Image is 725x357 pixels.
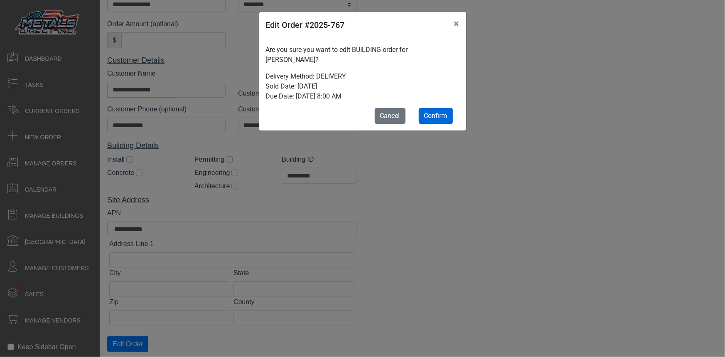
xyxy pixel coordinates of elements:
p: Delivery Method: DELIVERY Sold Date: [DATE] Due Date: [DATE] 8:00 AM [266,71,460,101]
button: Close [447,12,466,35]
button: Cancel [375,108,406,124]
button: Confirm [419,108,453,124]
span: Confirm [424,112,447,120]
h5: Edit Order #2025-767 [266,19,345,31]
p: Are you sure you want to edit BUILDING order for [PERSON_NAME]? [266,45,460,65]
